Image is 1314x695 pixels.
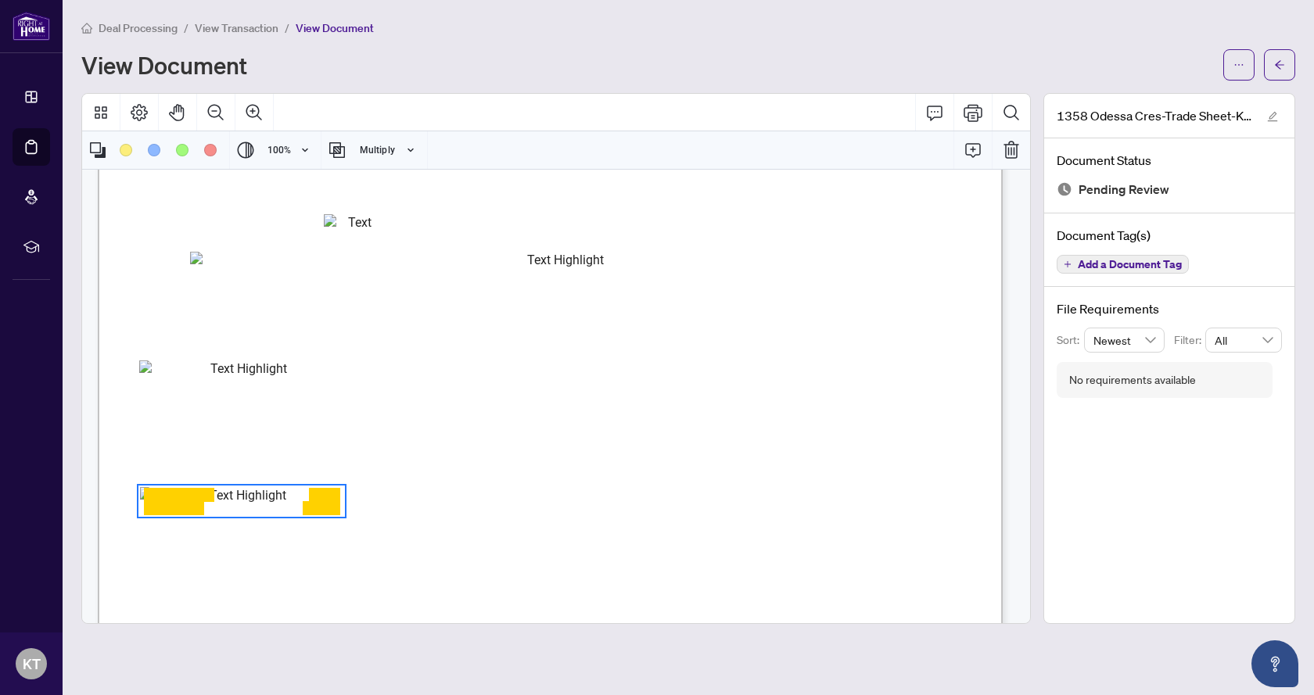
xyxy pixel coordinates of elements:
h1: View Document [81,52,247,77]
div: No requirements available [1069,371,1196,389]
span: Newest [1093,328,1156,352]
h4: Document Status [1057,151,1282,170]
span: All [1215,328,1273,352]
span: View Transaction [195,21,278,35]
span: Deal Processing [99,21,178,35]
h4: File Requirements [1057,299,1282,318]
img: logo [13,12,50,41]
span: edit [1267,111,1278,122]
li: / [285,19,289,37]
span: 1358 Odessa Cres-Trade Sheet-Kia to Review.pdf [1057,106,1252,125]
img: Document Status [1057,181,1072,197]
li: / [184,19,188,37]
button: Open asap [1251,640,1298,687]
span: arrow-left [1274,59,1285,70]
span: home [81,23,92,34]
span: plus [1064,260,1072,268]
span: ellipsis [1233,59,1244,70]
button: Add a Document Tag [1057,255,1189,274]
p: Filter: [1174,331,1205,349]
span: Pending Review [1079,179,1169,200]
h4: Document Tag(s) [1057,226,1282,245]
span: KT [23,653,41,675]
span: View Document [296,21,374,35]
span: Add a Document Tag [1078,259,1182,270]
p: Sort: [1057,331,1084,349]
